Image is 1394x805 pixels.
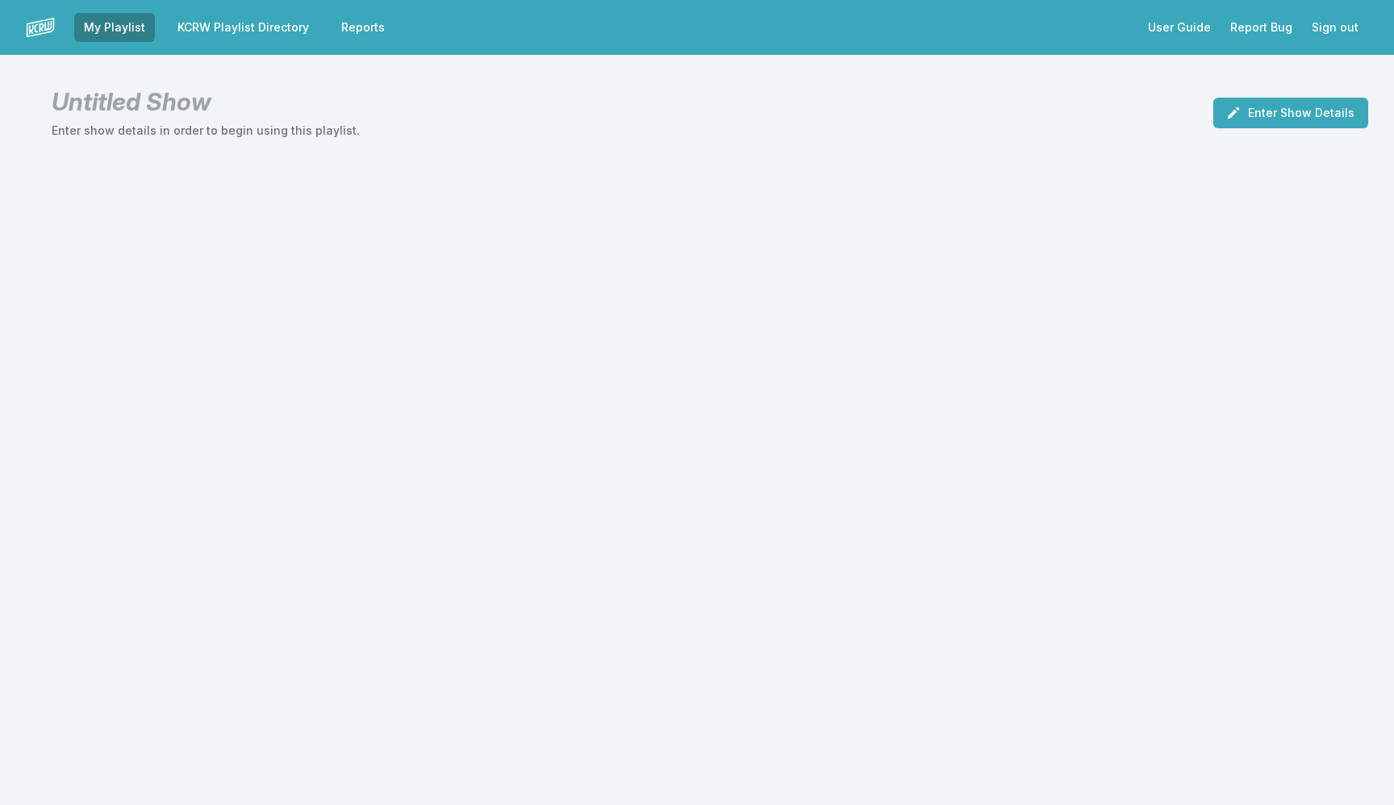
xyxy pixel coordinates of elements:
a: User Guide [1138,13,1221,42]
button: Sign out [1302,13,1368,42]
a: Report Bug [1221,13,1302,42]
p: Enter show details in order to begin using this playlist. [52,123,360,139]
h1: Untitled Show [52,87,360,116]
img: logo-white-87cec1fa9cbef997252546196dc51331.png [26,13,55,42]
a: My Playlist [74,13,155,42]
a: KCRW Playlist Directory [168,13,319,42]
a: Reports [332,13,394,42]
button: Enter Show Details [1213,98,1368,128]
